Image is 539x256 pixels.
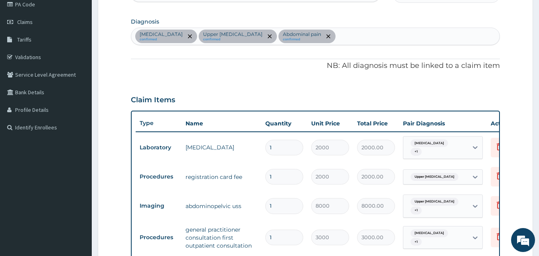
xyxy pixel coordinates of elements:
span: Upper [MEDICAL_DATA] [411,198,458,206]
th: Total Price [353,115,399,131]
span: remove selection option [186,33,193,40]
small: confirmed [140,38,183,42]
img: d_794563401_company_1708531726252_794563401 [15,40,32,60]
p: NB: All diagnosis must be linked to a claim item [131,61,500,71]
th: Type [136,116,182,131]
h3: Claim Items [131,96,175,105]
span: [MEDICAL_DATA] [411,229,448,237]
th: Unit Price [307,115,353,131]
span: + 1 [411,238,422,246]
span: We're online! [46,77,110,158]
th: Quantity [261,115,307,131]
span: remove selection option [325,33,332,40]
td: abdominopelvic uss [182,198,261,214]
span: Tariffs [17,36,32,43]
td: Procedures [136,230,182,245]
label: Diagnosis [131,18,159,26]
td: Laboratory [136,140,182,155]
td: general practitioner consultation first outpatient consultation [182,222,261,254]
td: registration card fee [182,169,261,185]
textarea: Type your message and hit 'Enter' [4,171,152,199]
td: [MEDICAL_DATA] [182,139,261,155]
th: Actions [487,115,527,131]
small: confirmed [283,38,321,42]
th: Name [182,115,261,131]
div: Minimize live chat window [131,4,150,23]
span: + 1 [411,148,422,156]
td: Imaging [136,198,182,213]
small: confirmed [203,38,263,42]
span: + 1 [411,206,422,214]
td: Procedures [136,169,182,184]
span: Upper [MEDICAL_DATA] [411,173,458,181]
p: [MEDICAL_DATA] [140,31,183,38]
span: [MEDICAL_DATA] [411,139,448,147]
th: Pair Diagnosis [399,115,487,131]
p: Upper [MEDICAL_DATA] [203,31,263,38]
p: Abdominal pain [283,31,321,38]
div: Chat with us now [41,45,134,55]
span: remove selection option [266,33,273,40]
span: Claims [17,18,33,26]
